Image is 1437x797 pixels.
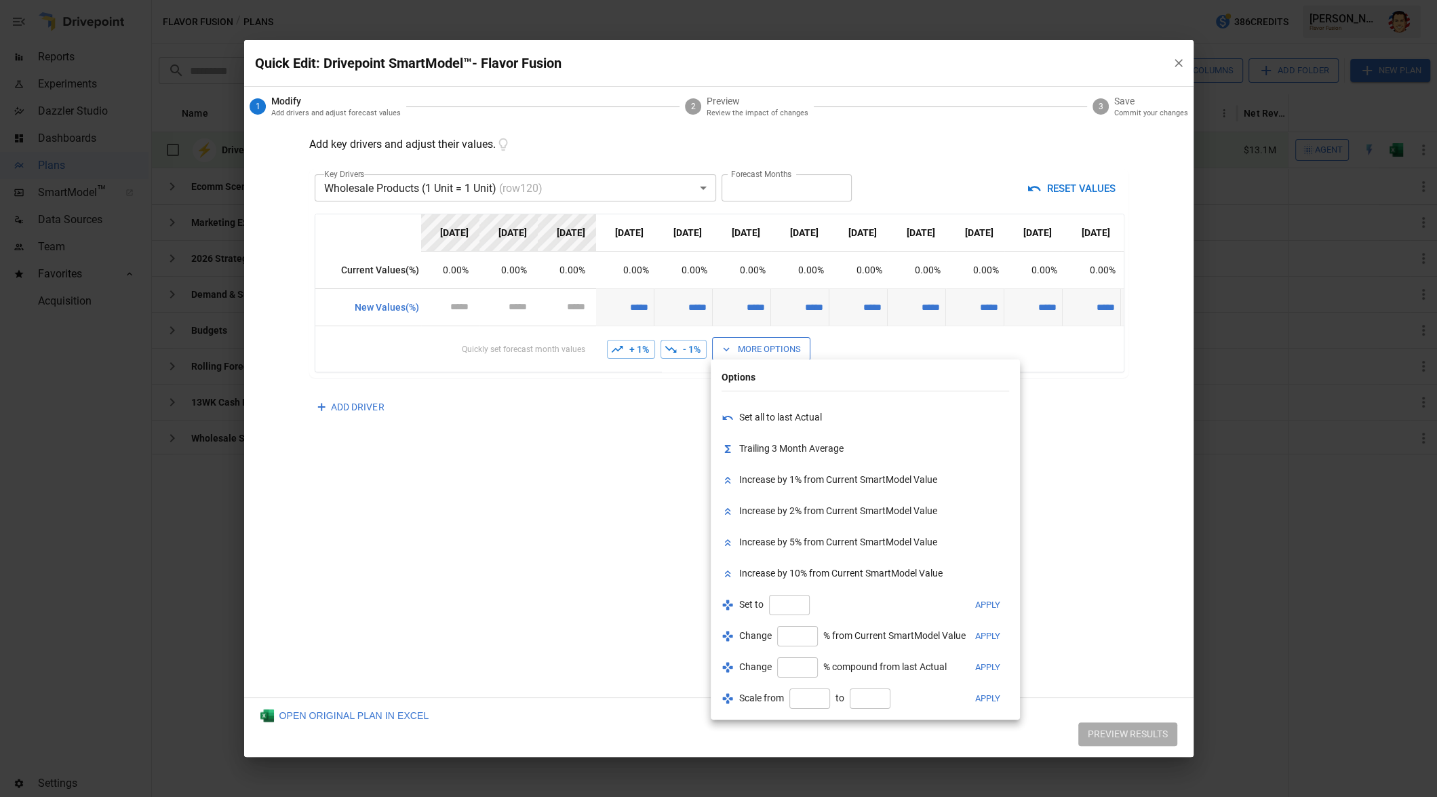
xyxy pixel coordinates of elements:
[739,442,844,456] span: Trailing 3 Month Average
[739,504,937,518] span: Increase by 2% from Current SmartModel Value
[739,566,943,581] span: Increase by 10% from Current SmartModel Value
[739,410,822,425] span: Set all to last Actual
[823,629,966,643] span: % from Current SmartModel Value
[739,691,784,705] span: Scale from
[966,656,1009,678] button: Apply
[823,660,947,674] span: % compound from last Actual
[739,535,937,549] span: Increase by 5% from Current SmartModel Value
[739,598,764,612] span: Set to
[739,660,772,674] span: Change
[966,625,1009,647] button: Apply
[966,594,1009,616] button: Apply
[835,691,844,705] span: to
[966,687,1009,709] button: Apply
[722,370,1009,385] h6: Options
[739,629,772,643] span: Change
[739,473,937,487] span: Increase by 1% from Current SmartModel Value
